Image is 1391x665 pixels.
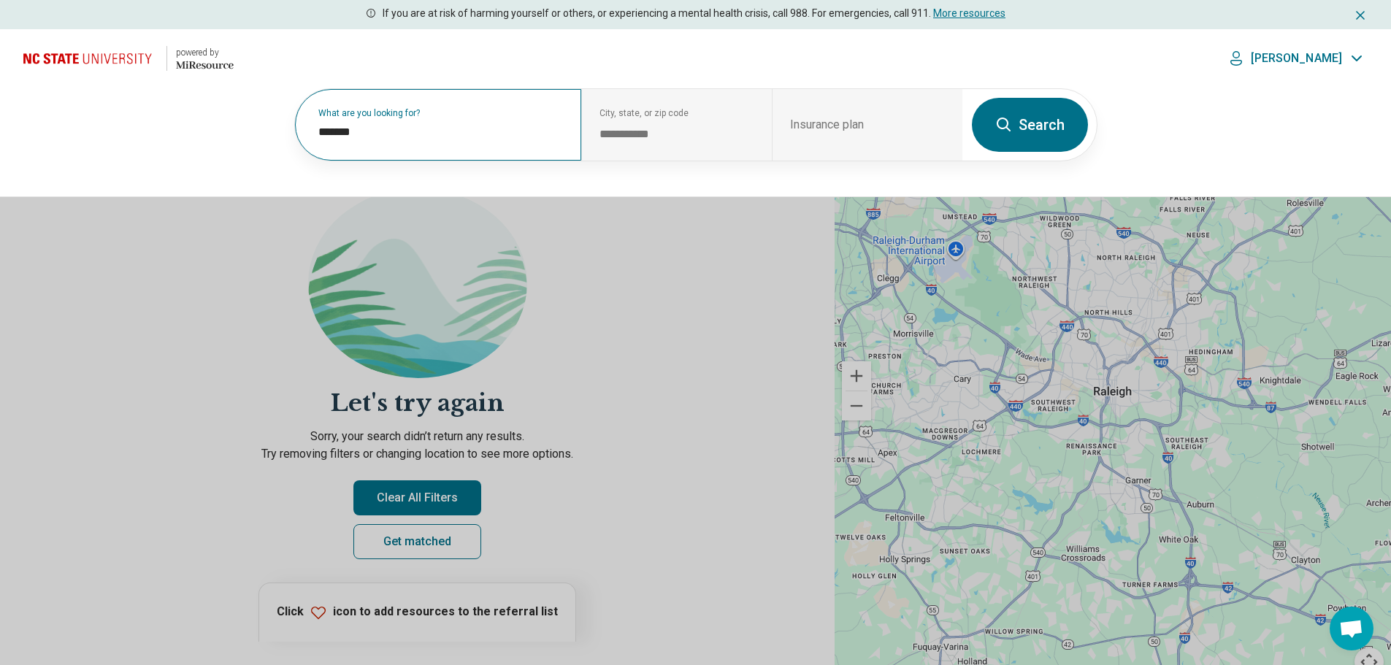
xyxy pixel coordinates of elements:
button: Search [972,98,1088,152]
div: powered by [176,46,234,59]
p: If you are at risk of harming yourself or others, or experiencing a mental health crisis, call 98... [383,6,1005,21]
a: Open chat [1330,607,1373,650]
p: [PERSON_NAME] [1251,51,1342,66]
button: Dismiss [1353,6,1368,23]
a: More resources [933,7,1005,19]
img: North Carolina State University [23,41,158,76]
a: North Carolina State University powered by [23,41,234,76]
label: What are you looking for? [318,109,564,118]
